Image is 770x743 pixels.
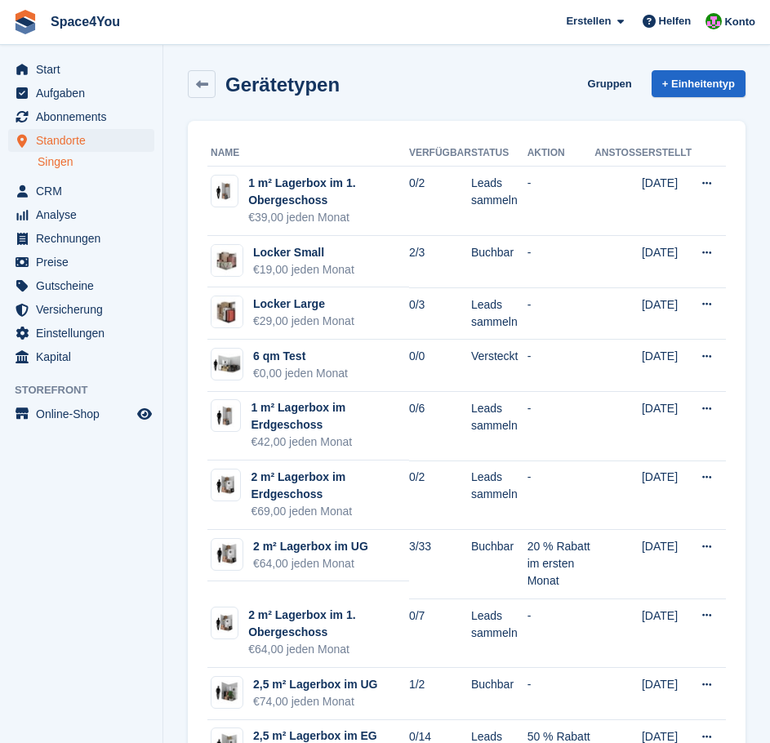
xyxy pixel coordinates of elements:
span: Rechnungen [36,227,134,250]
img: 2,8qm-unit.jpg [211,680,243,704]
td: 2/3 [409,236,471,288]
th: Status [471,140,527,167]
a: menu [8,105,154,128]
td: 3/33 [409,530,471,599]
td: Buchbar [471,530,527,599]
th: Anstoß [594,140,642,167]
a: menu [8,58,154,81]
td: - [527,236,595,288]
th: Aktion [527,140,595,167]
td: [DATE] [642,460,692,530]
div: €39,00 jeden Monat [248,209,409,226]
td: Versteckt [471,340,527,392]
img: 2,0%20qm-sqft-unit.jpg [211,542,243,566]
div: €19,00 jeden Monat [253,261,354,278]
span: Helfen [659,13,692,29]
td: 0/2 [409,167,471,236]
a: menu [8,322,154,345]
div: 2 m² Lagerbox im UG [253,538,368,555]
td: Leads sammeln [471,287,527,340]
td: 0/6 [409,392,471,461]
td: - [527,287,595,340]
div: Locker Small [253,244,354,261]
td: 0/2 [409,460,471,530]
td: - [527,598,595,668]
th: Name [207,140,409,167]
a: menu [8,345,154,368]
img: 7,0%20qm-unit.jpg [211,353,243,376]
a: Speisekarte [8,403,154,425]
div: 6 qm Test [253,348,348,365]
td: Buchbar [471,668,527,720]
th: Verfügbar [409,140,471,167]
span: Online-Shop [36,403,134,425]
td: Leads sammeln [471,167,527,236]
span: Start [36,58,134,81]
div: 2 m² Lagerbox im 1. Obergeschoss [248,607,409,641]
span: Gutscheine [36,274,134,297]
td: [DATE] [642,287,692,340]
div: €29,00 jeden Monat [253,313,354,330]
img: 10-sqft-unit.jpg [211,181,238,201]
div: €0,00 jeden Monat [253,365,348,382]
a: Space4You [44,8,127,35]
td: Leads sammeln [471,598,527,668]
td: 0/0 [409,340,471,392]
td: [DATE] [642,530,692,599]
td: - [527,460,595,530]
td: Leads sammeln [471,392,527,461]
td: - [527,167,595,236]
a: menu [8,251,154,274]
td: - [527,340,595,392]
div: €64,00 jeden Monat [253,555,368,572]
a: Vorschau-Shop [135,404,154,424]
a: menu [8,129,154,152]
span: Versicherung [36,298,134,321]
div: €69,00 jeden Monat [251,503,409,520]
div: €42,00 jeden Monat [251,434,409,451]
td: [DATE] [642,392,692,461]
a: menu [8,298,154,321]
div: €74,00 jeden Monat [253,693,377,710]
span: Kapital [36,345,134,368]
span: Erstellen [566,13,611,29]
div: Locker Large [253,296,354,313]
a: Singen [38,154,154,170]
td: [DATE] [642,598,692,668]
td: [DATE] [642,236,692,288]
span: Einstellungen [36,322,134,345]
span: Konto [724,14,755,30]
a: + Einheitentyp [652,70,746,97]
span: CRM [36,180,134,202]
td: - [527,392,595,461]
td: 0/7 [409,598,471,668]
td: - [527,668,595,720]
td: [DATE] [642,668,692,720]
span: Preise [36,251,134,274]
img: 10-sqft-unit%20(1).jpg [211,405,240,427]
span: Storefront [15,382,162,398]
a: menu [8,203,154,226]
td: 0/3 [409,287,471,340]
a: menu [8,180,154,202]
td: [DATE] [642,340,692,392]
a: menu [8,274,154,297]
td: Leads sammeln [471,460,527,530]
span: Analyse [36,203,134,226]
h2: Gerätetypen [225,73,340,96]
span: Standorte [36,129,134,152]
div: 2 m² Lagerbox im Erdgeschoss [251,469,409,503]
img: Luca-André Talhoff [705,13,722,29]
span: Aufgaben [36,82,134,105]
a: menu [8,82,154,105]
div: 1 m² Lagerbox im Erdgeschoss [251,399,409,434]
a: menu [8,227,154,250]
td: 1/2 [409,668,471,720]
td: [DATE] [642,167,692,236]
img: Locker%20Medium%202%20-%20Plain.jpg [211,296,243,327]
a: Gruppen [581,70,639,97]
img: Locker%20Medium%201%20-%20Plain.jpg [211,245,243,276]
td: 20 % Rabatt im ersten Monat [527,530,595,599]
th: Erstellt [642,140,692,167]
div: €64,00 jeden Monat [248,641,409,658]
